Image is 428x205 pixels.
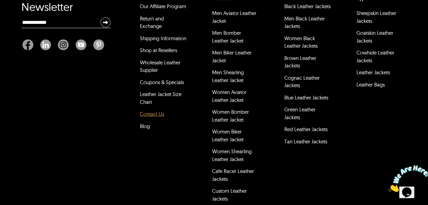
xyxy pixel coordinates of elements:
[212,168,254,182] a: Cafe Racer Leather Jackets
[212,109,249,123] a: Women Bomber Leather Jacket
[284,94,328,101] a: Blue Leather Jackets
[139,78,187,90] li: Coupons & Specials
[40,40,51,50] img: Linkedin
[21,3,111,17] div: Newsletter
[139,122,187,134] li: Blog
[355,28,403,48] li: Goatskin Leather Jackets
[211,28,259,48] li: Men Bomber Leather Jacket
[22,40,33,50] img: Facebook
[100,17,111,28] img: Newsletter Submit
[356,49,394,64] a: Cowhide Leather Jackets
[283,34,331,53] li: Women Black Leather Jackets
[284,15,325,30] a: Men Black Leather Jackets
[90,40,104,50] a: Pinterest
[212,148,252,162] a: Women Shearling Leather Jacket
[284,35,318,49] a: Women Black Leather Jackets
[140,111,164,117] a: Contact Us
[211,88,259,107] li: Women Aviator Leather Jacket
[211,68,259,88] li: Men Shearling Leather Jacket
[284,3,331,10] a: Black Leather Jackets
[211,127,259,147] li: Women Biker Leather Jacket
[140,47,177,53] a: Shop at Resellers
[212,188,247,202] a: Custom Leather Jackets
[139,2,187,14] li: Our Affiliate Program
[284,75,320,89] a: Cognac Leather Jackets
[283,53,331,73] li: Brown Leather Jackets
[140,35,186,42] a: Shipping Information
[37,40,54,50] a: Linkedin
[140,91,181,105] a: Leather Jacket Size Chart
[356,30,393,44] a: Goatskin Leather Jackets
[93,40,104,50] img: Pinterest
[211,107,259,127] li: Women Bomber Leather Jacket
[140,79,184,85] a: Coupons & Specials
[212,30,243,44] a: Men Bomber Leather Jacket
[212,128,243,143] a: Women Biker Leather Jacket
[284,138,327,145] a: Tan Leather Jackets
[386,162,428,195] iframe: chat widget
[284,106,316,121] a: Green Leather Jackets
[140,59,180,74] a: Wholesale Leather Supplier
[283,137,331,149] li: Tan Leather Jackets
[54,40,72,50] a: Instagram
[140,3,186,10] a: Our Affiliate Program
[356,69,390,76] a: Leather Jackets
[211,147,259,167] li: Women Shearling Leather Jacket
[211,9,259,28] li: Men Aviator Leather Jacket
[139,14,187,34] li: Return and Exchange
[140,15,164,30] a: Return and Exchange
[3,3,45,30] img: Chat attention grabber
[212,69,244,83] a: Men Shearling Leather Jacket
[72,40,90,50] a: Youtube
[283,93,331,105] li: Blue Leather Jackets
[284,126,328,132] a: Red Leather Jackets
[356,81,385,88] a: Leather Bags
[355,80,403,92] li: Leather Bags
[355,9,403,28] li: Sheepskin Leather Jackets
[283,105,331,125] li: Green Leather Jackets
[76,40,86,50] img: Youtube
[139,109,187,122] li: Contact Us
[139,58,187,78] li: Wholesale Leather Supplier
[283,14,331,34] li: Men Black Leather Jackets
[284,55,316,69] a: Brown Leather Jackets
[356,10,396,24] a: Sheepskin Leather Jackets
[58,40,69,50] img: Instagram
[283,125,331,137] li: Red Leather Jackets
[212,89,247,103] a: Women Aviator Leather Jacket
[139,90,187,109] li: Leather Jacket Size Chart
[139,34,187,46] li: Shipping Information
[211,167,259,186] li: Cafe Racer Leather Jackets
[283,73,331,93] li: Cognac Leather Jackets
[211,48,259,68] li: Men Biker Leather Jacket
[139,46,187,58] li: Shop at Resellers
[283,2,331,14] li: Black Leather Jackets
[355,48,403,68] li: Cowhide Leather Jackets
[212,49,252,64] a: Men Biker Leather Jacket
[140,123,150,129] a: Blog
[212,10,256,24] a: Men Aviator Leather Jacket
[355,68,403,80] li: Leather Jackets
[22,40,37,50] a: Facebook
